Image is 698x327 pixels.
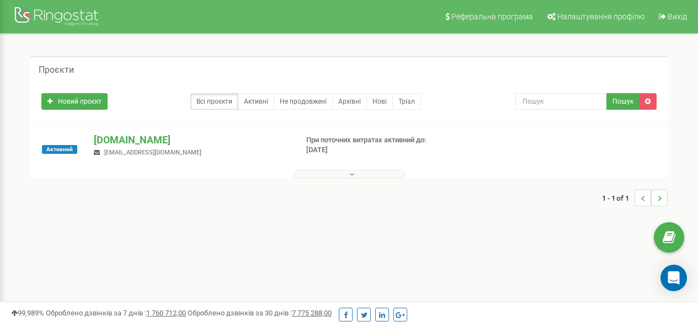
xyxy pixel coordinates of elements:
span: Оброблено дзвінків за 7 днів : [46,309,186,317]
span: Вихід [668,12,687,21]
span: Реферальна програма [451,12,533,21]
a: Не продовжені [274,93,333,110]
button: Пошук [606,93,640,110]
p: При поточних витратах активний до: [DATE] [306,135,447,156]
h5: Проєкти [39,65,74,75]
input: Пошук [515,93,607,110]
a: Новий проєкт [41,93,108,110]
span: 1 - 1 of 1 [602,190,635,206]
span: Активний [42,145,77,154]
p: [DOMAIN_NAME] [94,133,288,147]
u: 1 760 712,00 [146,309,186,317]
span: [EMAIL_ADDRESS][DOMAIN_NAME] [104,149,201,156]
div: Open Intercom Messenger [660,265,687,291]
a: Тріал [392,93,421,110]
span: Оброблено дзвінків за 30 днів : [188,309,332,317]
span: Налаштування профілю [557,12,644,21]
a: Активні [238,93,274,110]
a: Нові [366,93,393,110]
nav: ... [602,179,668,217]
a: Архівні [332,93,367,110]
a: Всі проєкти [190,93,238,110]
span: 99,989% [11,309,44,317]
u: 7 775 288,00 [292,309,332,317]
